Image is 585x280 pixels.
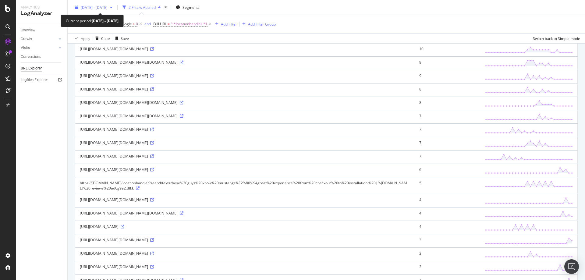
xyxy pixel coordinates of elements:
[415,177,480,194] td: 5
[415,123,480,137] td: 7
[80,73,410,78] div: [URL][DOMAIN_NAME][DOMAIN_NAME]
[415,221,480,234] td: 4
[21,10,62,17] div: LogAnalyzer
[415,97,480,110] td: 8
[163,4,168,10] div: times
[221,21,237,27] div: Add Filter
[92,18,119,23] b: [DATE] - [DATE]
[21,5,62,10] div: Analytics
[136,20,138,28] span: 0
[21,45,57,51] a: Visits
[415,43,480,56] td: 10
[73,34,90,43] button: Apply
[248,21,276,27] div: Add Filter Group
[415,56,480,70] td: 9
[21,77,63,83] a: Logfiles Explorer
[113,34,129,43] button: Save
[171,20,207,28] span: ^.*locationhandler.*$
[415,247,480,261] td: 3
[415,110,480,123] td: 7
[415,261,480,274] td: 2
[81,5,108,10] span: [DATE] - [DATE]
[415,234,480,247] td: 3
[80,167,410,172] div: [URL][DOMAIN_NAME][DOMAIN_NAME]
[80,46,410,51] div: [URL][DOMAIN_NAME][DOMAIN_NAME]
[80,113,410,119] div: [URL][DOMAIN_NAME][DOMAIN_NAME][DOMAIN_NAME]
[415,164,480,177] td: 6
[81,36,90,41] div: Apply
[120,2,163,12] button: 2 Filters Applied
[121,36,129,41] div: Save
[173,2,202,12] button: Segments
[530,34,580,43] button: Switch back to Simple mode
[80,60,410,65] div: [URL][DOMAIN_NAME][DOMAIN_NAME][DOMAIN_NAME]
[415,150,480,164] td: 7
[21,27,35,34] div: Overview
[21,45,30,51] div: Visits
[183,5,200,10] span: Segments
[415,70,480,83] td: 9
[21,36,32,42] div: Crawls
[564,259,579,274] div: Open Intercom Messenger
[101,36,110,41] div: Clear
[153,21,167,27] span: Full URL
[533,36,580,41] div: Switch back to Simple mode
[144,21,151,27] button: and
[213,20,237,28] button: Add Filter
[80,197,410,202] div: [URL][DOMAIN_NAME][DOMAIN_NAME]
[415,194,480,207] td: 4
[80,237,410,243] div: [URL][DOMAIN_NAME][DOMAIN_NAME]
[80,211,410,216] div: [URL][DOMAIN_NAME][DOMAIN_NAME][DOMAIN_NAME]
[415,207,480,221] td: 4
[168,21,170,27] span: =
[93,34,110,43] button: Clear
[80,224,410,229] div: [URL][DOMAIN_NAME]
[21,77,48,83] div: Logfiles Explorer
[80,100,410,105] div: [URL][DOMAIN_NAME][DOMAIN_NAME][DOMAIN_NAME]
[80,87,410,92] div: [URL][DOMAIN_NAME][DOMAIN_NAME]
[21,27,63,34] a: Overview
[415,83,480,97] td: 8
[80,140,410,145] div: [URL][DOMAIN_NAME][DOMAIN_NAME]
[66,17,119,24] div: Current period:
[129,5,156,10] div: 2 Filters Applied
[21,65,42,72] div: URL Explorer
[133,21,135,27] span: >
[80,180,410,191] div: https://[DOMAIN_NAME]/locationhandler?searchtext=these%20guys%20know%20mustangs%E2%80%94great%20e...
[240,20,276,28] button: Add Filter Group
[21,36,57,42] a: Crawls
[80,127,410,132] div: [URL][DOMAIN_NAME][DOMAIN_NAME]
[21,54,41,60] div: Conversions
[415,137,480,150] td: 7
[21,65,63,72] a: URL Explorer
[21,54,63,60] a: Conversions
[73,2,115,12] button: [DATE] - [DATE]
[80,251,410,256] div: [URL][DOMAIN_NAME][DOMAIN_NAME]
[80,264,410,269] div: [URL][DOMAIN_NAME][DOMAIN_NAME]
[80,154,410,159] div: [URL][DOMAIN_NAME][DOMAIN_NAME]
